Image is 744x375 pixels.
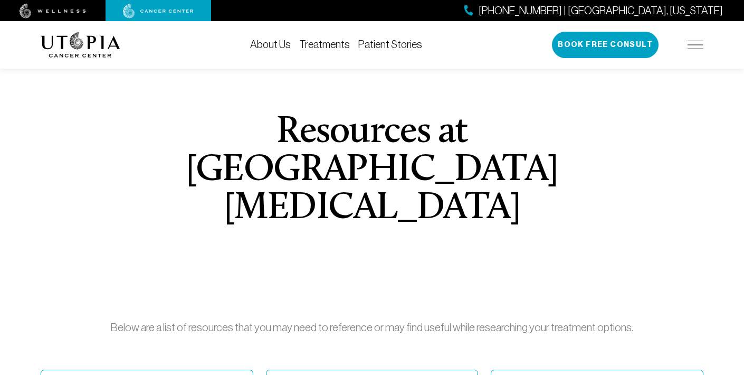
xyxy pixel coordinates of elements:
[479,3,723,18] span: [PHONE_NUMBER] | [GEOGRAPHIC_DATA], [US_STATE]
[123,4,194,18] img: cancer center
[552,32,659,58] button: Book Free Consult
[250,39,291,50] a: About Us
[162,114,583,228] h1: Resources at [GEOGRAPHIC_DATA][MEDICAL_DATA]
[358,39,422,50] a: Patient Stories
[299,39,350,50] a: Treatments
[464,3,723,18] a: [PHONE_NUMBER] | [GEOGRAPHIC_DATA], [US_STATE]
[69,319,675,336] p: Below are a list of resources that you may need to reference or may find useful while researching...
[20,4,86,18] img: wellness
[688,41,703,49] img: icon-hamburger
[41,32,120,58] img: logo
